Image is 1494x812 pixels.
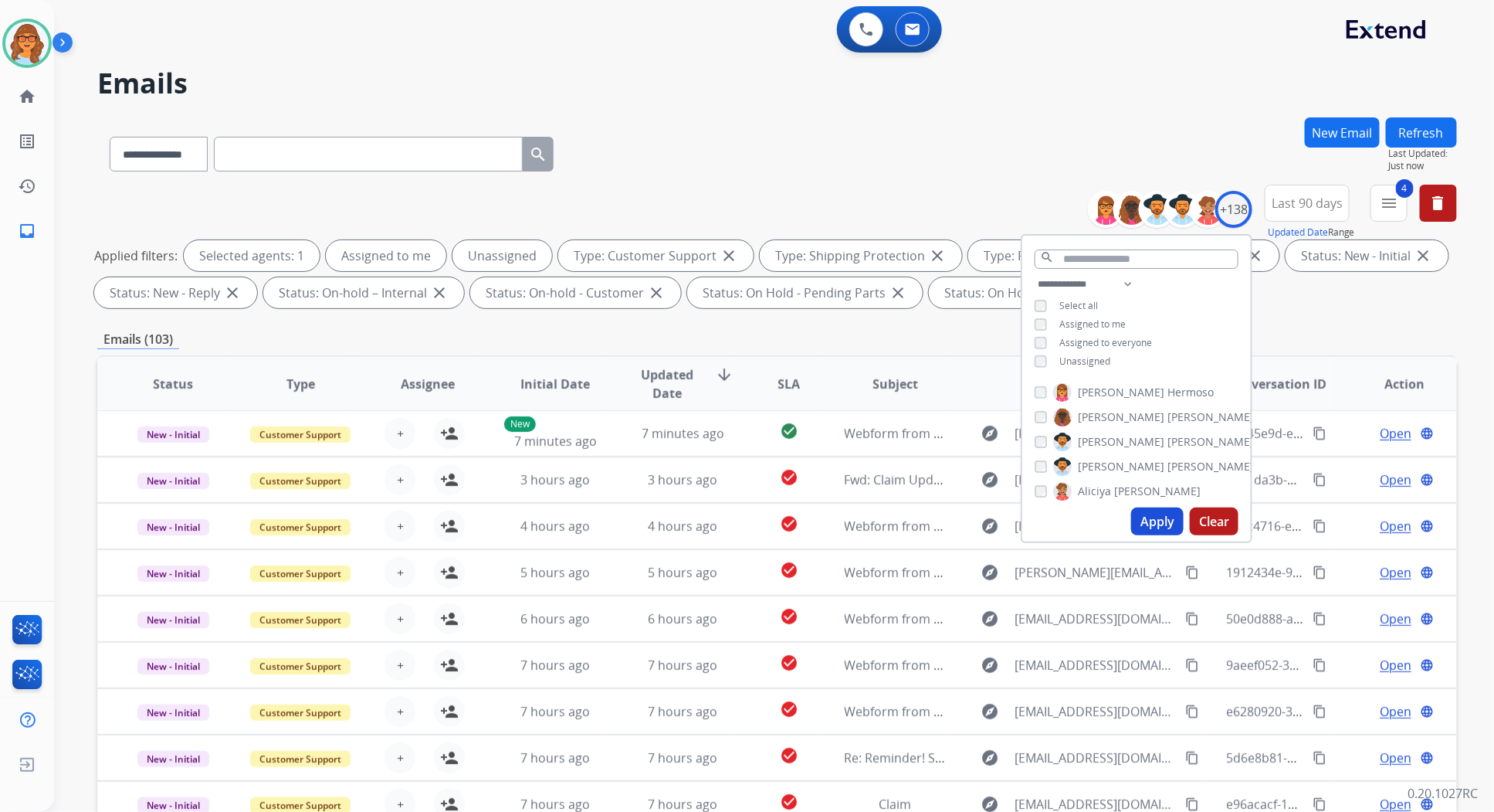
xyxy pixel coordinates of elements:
[1420,751,1434,765] mat-icon: language
[1313,658,1326,672] mat-icon: content_copy
[94,277,257,308] div: Status: New - Reply
[1380,702,1411,721] span: Open
[1227,610,1469,627] span: 50e0d888-a920-4abb-b299-1798b6e454b8
[440,749,459,767] mat-icon: person_add
[452,240,552,271] div: Unassigned
[981,424,1000,443] mat-icon: explore
[1015,610,1177,628] span: [EMAIL_ADDRESS][DOMAIN_NAME]
[642,425,724,442] span: 7 minutes ago
[1185,658,1199,672] mat-icon: content_copy
[715,365,733,384] mat-icon: arrow_downward
[1380,471,1411,489] span: Open
[1272,200,1343,206] span: Last 90 days
[223,284,242,302] mat-icon: close
[760,240,962,271] div: Type: Shipping Protection
[137,658,209,674] span: New - Initial
[529,145,547,164] mat-icon: search
[1313,705,1326,719] mat-icon: content_copy
[1185,705,1199,719] mat-icon: content_copy
[385,511,415,542] button: +
[1330,357,1457,411] th: Action
[250,705,351,721] span: Customer Support
[1420,566,1434,579] mat-icon: language
[1268,226,1328,239] button: Updated Date
[1380,424,1411,443] span: Open
[385,696,415,727] button: +
[397,563,404,582] span: +
[1386,117,1457,148] button: Refresh
[1227,749,1464,766] span: 5d6e8b81-bcb8-44ca-a15c-6ee2f1e0dab8
[648,657,717,674] span: 7 hours ago
[18,87,36,106] mat-icon: home
[1389,148,1457,160] span: Last Updated:
[520,375,590,393] span: Initial Date
[1078,434,1164,450] span: [PERSON_NAME]
[440,610,459,628] mat-icon: person_add
[687,277,923,308] div: Status: On Hold - Pending Parts
[648,564,717,581] span: 5 hours ago
[137,705,209,721] span: New - Initial
[780,700,798,719] mat-icon: check_circle
[1015,749,1177,767] span: [EMAIL_ADDRESS][DOMAIN_NAME]
[1380,563,1411,582] span: Open
[1396,179,1414,198] span: 4
[1313,566,1326,579] mat-icon: content_copy
[326,240,446,271] div: Assigned to me
[1420,519,1434,533] mat-icon: language
[397,702,404,721] span: +
[1059,299,1098,312] span: Select all
[889,284,907,302] mat-icon: close
[1420,705,1434,719] mat-icon: language
[648,471,717,488] span: 3 hours ago
[18,177,36,195] mat-icon: history
[94,246,178,265] p: Applied filters:
[1380,656,1411,674] span: Open
[520,749,590,766] span: 7 hours ago
[1078,385,1164,400] span: [PERSON_NAME]
[780,654,798,672] mat-icon: check_circle
[440,702,459,721] mat-icon: person_add
[1185,612,1199,626] mat-icon: content_copy
[397,610,404,628] span: +
[648,749,717,766] span: 7 hours ago
[1313,612,1326,626] mat-icon: content_copy
[250,426,351,443] span: Customer Support
[520,610,590,627] span: 6 hours ago
[137,751,209,767] span: New - Initial
[981,610,1000,628] mat-icon: explore
[1078,409,1164,425] span: [PERSON_NAME]
[504,416,536,432] p: New
[648,703,717,720] span: 7 hours ago
[5,22,49,65] img: avatar
[780,422,798,440] mat-icon: check_circle
[18,222,36,240] mat-icon: inbox
[520,518,590,535] span: 4 hours ago
[250,566,351,582] span: Customer Support
[1059,336,1152,349] span: Assigned to everyone
[872,375,918,393] span: Subject
[397,749,404,767] span: +
[1015,702,1177,721] span: [EMAIL_ADDRESS][DOMAIN_NAME]
[520,564,590,581] span: 5 hours ago
[1313,519,1326,533] mat-icon: content_copy
[1227,564,1458,581] span: 1912434e-9b37-4212-8c78-f7f871972416
[1420,426,1434,440] mat-icon: language
[981,563,1000,582] mat-icon: explore
[1408,784,1479,803] p: 0.20.1027RC
[1015,424,1177,443] span: [EMAIL_ADDRESS][DOMAIN_NAME]
[1227,657,1462,674] span: 9aeef052-3070-4e36-a51d-cea1258d6e9a
[397,517,404,535] span: +
[780,607,798,626] mat-icon: check_circle
[1059,318,1126,331] span: Assigned to me
[250,658,351,674] span: Customer Support
[470,277,681,308] div: Status: On-hold - Customer
[928,246,947,265] mat-icon: close
[1167,409,1254,425] span: [PERSON_NAME]
[286,375,315,393] span: Type
[1185,797,1199,811] mat-icon: content_copy
[1167,459,1254,474] span: [PERSON_NAME]
[137,426,209,443] span: New - Initial
[137,612,209,628] span: New - Initial
[440,563,459,582] mat-icon: person_add
[845,564,1386,581] span: Webform from [PERSON_NAME][EMAIL_ADDRESS][PERSON_NAME][DOMAIN_NAME] on [DATE]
